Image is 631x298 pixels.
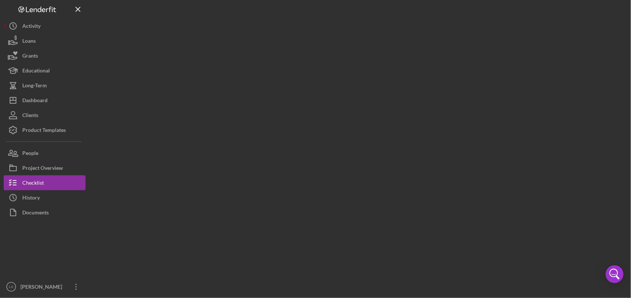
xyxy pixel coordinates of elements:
text: LS [9,285,13,289]
div: History [22,190,40,207]
button: Product Templates [4,123,86,137]
div: Grants [22,48,38,65]
button: History [4,190,86,205]
button: Project Overview [4,161,86,175]
div: Activity [22,19,41,35]
button: Long-Term [4,78,86,93]
button: Activity [4,19,86,33]
button: Grants [4,48,86,63]
div: People [22,146,38,162]
button: Loans [4,33,86,48]
button: LS[PERSON_NAME] [4,279,86,294]
div: Product Templates [22,123,66,139]
div: Project Overview [22,161,63,177]
button: People [4,146,86,161]
button: Documents [4,205,86,220]
div: Loans [22,33,36,50]
div: Long-Term [22,78,47,95]
div: Clients [22,108,38,124]
button: Clients [4,108,86,123]
div: Dashboard [22,93,48,110]
button: Checklist [4,175,86,190]
button: Educational [4,63,86,78]
div: Checklist [22,175,44,192]
div: Educational [22,63,50,80]
button: Dashboard [4,93,86,108]
div: Open Intercom Messenger [606,265,624,283]
div: Documents [22,205,49,222]
div: [PERSON_NAME] [19,279,67,296]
